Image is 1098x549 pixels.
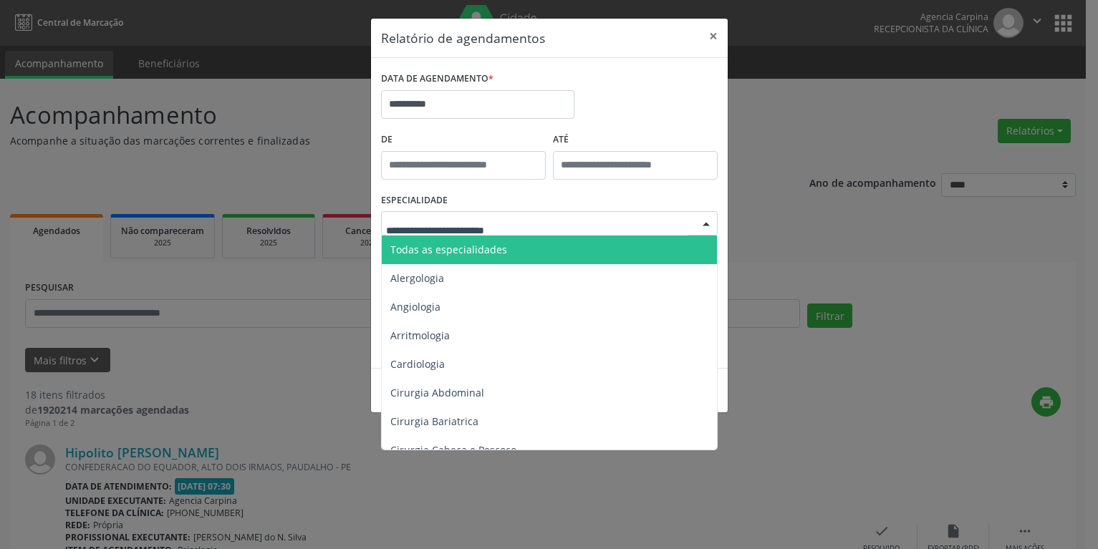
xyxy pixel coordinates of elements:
label: ESPECIALIDADE [381,190,448,212]
span: Cirurgia Cabeça e Pescoço [390,443,516,457]
h5: Relatório de agendamentos [381,29,545,47]
span: Todas as especialidades [390,243,507,256]
label: DATA DE AGENDAMENTO [381,68,493,90]
span: Cardiologia [390,357,445,371]
span: Angiologia [390,300,440,314]
label: De [381,129,546,151]
label: ATÉ [553,129,718,151]
span: Alergologia [390,271,444,285]
span: Cirurgia Bariatrica [390,414,478,428]
span: Cirurgia Abdominal [390,386,484,399]
span: Arritmologia [390,329,450,342]
button: Close [699,19,728,54]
